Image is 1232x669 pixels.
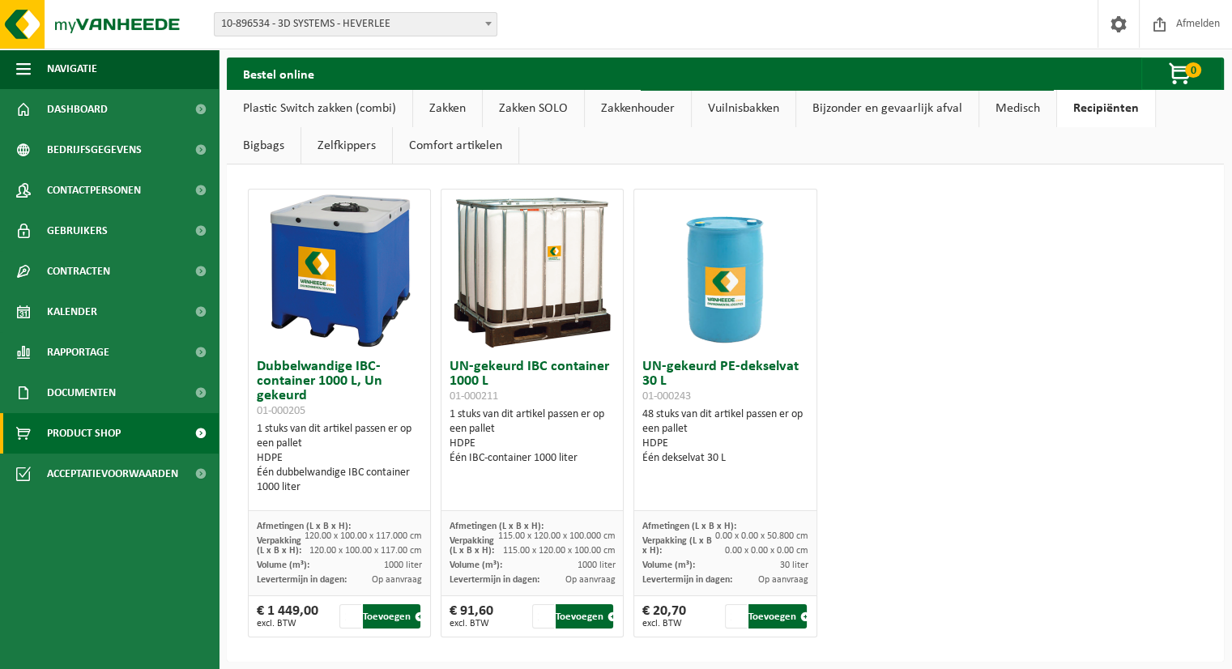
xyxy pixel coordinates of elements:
[47,292,97,332] span: Kalender
[577,560,615,570] span: 1000 liter
[1057,90,1155,127] a: Recipiënten
[47,413,121,454] span: Product Shop
[1141,58,1222,90] button: 0
[796,90,978,127] a: Bijzonder en gevaarlijk afval
[450,560,502,570] span: Volume (m³):
[47,211,108,251] span: Gebruikers
[257,575,347,585] span: Levertermijn in dagen:
[1185,62,1201,78] span: 0
[47,130,142,170] span: Bedrijfsgegevens
[47,373,116,413] span: Documenten
[413,90,482,127] a: Zakken
[257,466,422,495] div: Één dubbelwandige IBC container 1000 liter
[47,332,109,373] span: Rapportage
[47,454,178,494] span: Acceptatievoorwaarden
[47,49,97,89] span: Navigatie
[301,127,392,164] a: Zelfkippers
[450,604,493,629] div: € 91,60
[450,390,498,403] span: 01-000211
[393,127,518,164] a: Comfort artikelen
[257,536,301,556] span: Verpakking (L x B x H):
[257,360,422,418] h3: Dubbelwandige IBC-container 1000 L, Un gekeurd
[257,560,309,570] span: Volume (m³):
[47,89,108,130] span: Dashboard
[257,619,318,629] span: excl. BTW
[644,190,806,352] img: 01-000243
[257,451,422,466] div: HDPE
[450,451,615,466] div: Één IBC-container 1000 liter
[450,536,494,556] span: Verpakking (L x B x H):
[450,360,615,403] h3: UN-gekeurd IBC container 1000 L
[497,531,615,541] span: 115.00 x 120.00 x 100.000 cm
[642,522,736,531] span: Afmetingen (L x B x H):
[450,619,493,629] span: excl. BTW
[258,190,420,352] img: 01-000205
[483,90,584,127] a: Zakken SOLO
[642,560,695,570] span: Volume (m³):
[309,546,422,556] span: 120.00 x 100.00 x 117.00 cm
[642,390,691,403] span: 01-000243
[47,170,141,211] span: Contactpersonen
[450,437,615,451] div: HDPE
[725,604,747,629] input: 1
[780,560,808,570] span: 30 liter
[642,619,686,629] span: excl. BTW
[556,604,613,629] button: Toevoegen
[227,127,301,164] a: Bigbags
[451,190,613,352] img: 01-000211
[748,604,806,629] button: Toevoegen
[642,604,686,629] div: € 20,70
[363,604,420,629] button: Toevoegen
[715,531,808,541] span: 0.00 x 0.00 x 50.800 cm
[532,604,554,629] input: 1
[257,604,318,629] div: € 1 449,00
[642,575,732,585] span: Levertermijn in dagen:
[979,90,1056,127] a: Medisch
[384,560,422,570] span: 1000 liter
[450,407,615,466] div: 1 stuks van dit artikel passen er op een pallet
[47,251,110,292] span: Contracten
[372,575,422,585] span: Op aanvraag
[502,546,615,556] span: 115.00 x 120.00 x 100.00 cm
[227,90,412,127] a: Plastic Switch zakken (combi)
[585,90,691,127] a: Zakkenhouder
[642,536,712,556] span: Verpakking (L x B x H):
[339,604,361,629] input: 1
[758,575,808,585] span: Op aanvraag
[642,437,808,451] div: HDPE
[257,522,351,531] span: Afmetingen (L x B x H):
[257,422,422,495] div: 1 stuks van dit artikel passen er op een pallet
[642,451,808,466] div: Één dekselvat 30 L
[692,90,795,127] a: Vuilnisbakken
[642,407,808,466] div: 48 stuks van dit artikel passen er op een pallet
[215,13,497,36] span: 10-896534 - 3D SYSTEMS - HEVERLEE
[305,531,422,541] span: 120.00 x 100.00 x 117.000 cm
[565,575,615,585] span: Op aanvraag
[642,360,808,403] h3: UN-gekeurd PE-dekselvat 30 L
[450,522,544,531] span: Afmetingen (L x B x H):
[725,546,808,556] span: 0.00 x 0.00 x 0.00 cm
[257,405,305,417] span: 01-000205
[214,12,497,36] span: 10-896534 - 3D SYSTEMS - HEVERLEE
[227,58,330,89] h2: Bestel online
[450,575,539,585] span: Levertermijn in dagen:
